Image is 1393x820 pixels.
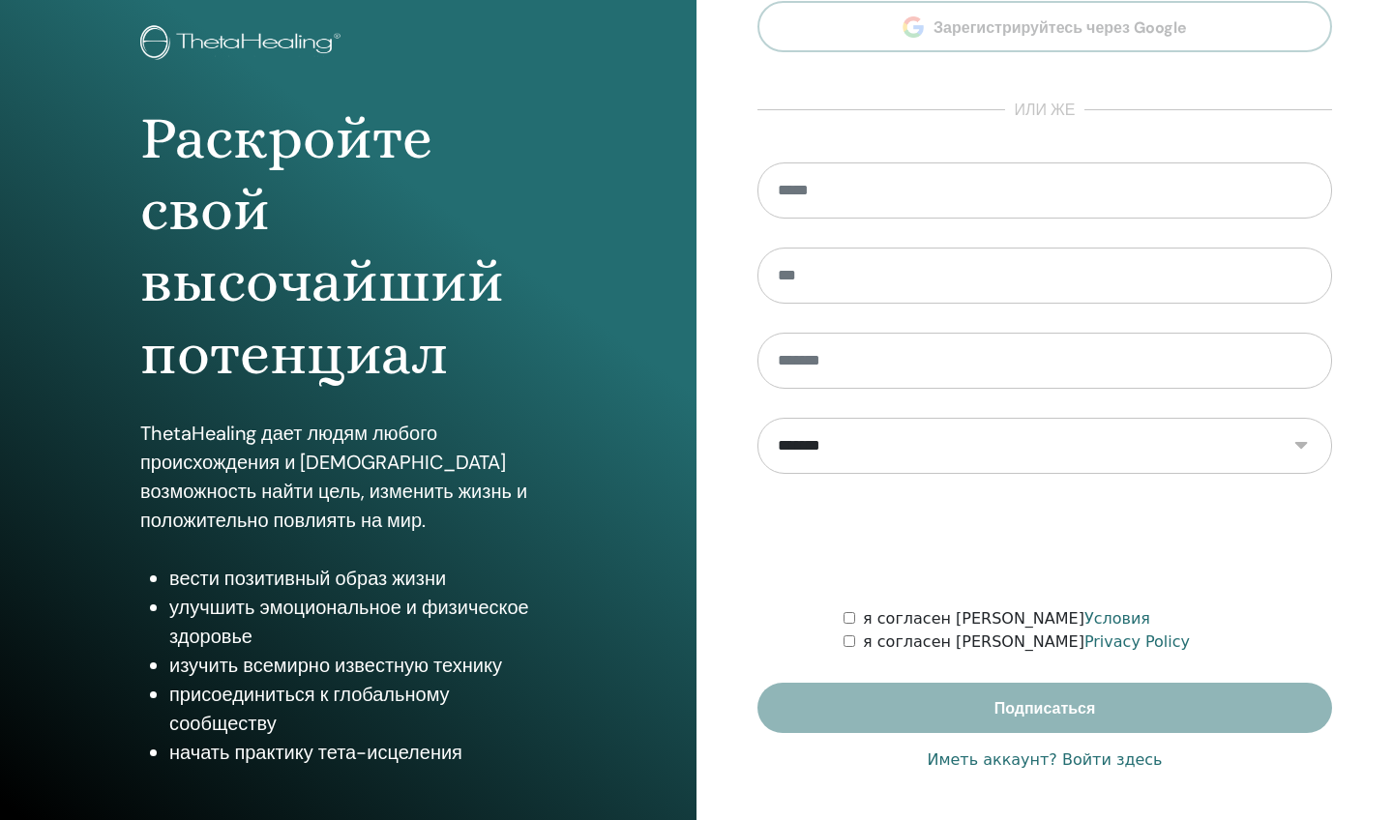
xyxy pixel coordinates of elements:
[863,607,1150,630] label: я согласен [PERSON_NAME]
[898,503,1192,578] iframe: reCAPTCHA
[140,102,556,391] h1: Раскройте свой высочайший потенциал
[1084,632,1190,651] a: Privacy Policy
[169,680,556,738] li: присоединиться к глобальному сообществу
[169,593,556,651] li: улучшить эмоциональное и физическое здоровье
[863,630,1190,654] label: я согласен [PERSON_NAME]
[140,419,556,535] p: ThetaHealing дает людям любого происхождения и [DEMOGRAPHIC_DATA] возможность найти цель, изменит...
[927,748,1162,772] a: Иметь аккаунт? Войти здесь
[1084,609,1150,628] a: Условия
[169,651,556,680] li: изучить всемирно известную технику
[1005,99,1085,122] span: или же
[169,738,556,767] li: начать практику тета-исцеления
[169,564,556,593] li: вести позитивный образ жизни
